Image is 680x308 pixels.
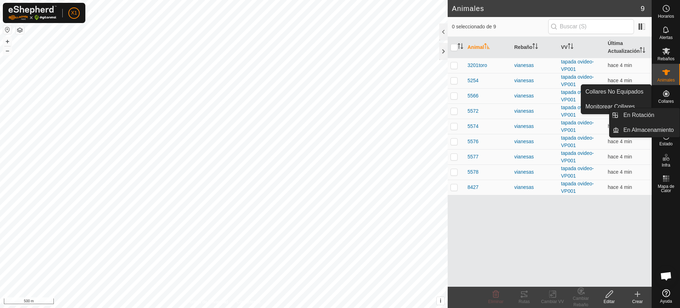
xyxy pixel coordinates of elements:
[71,9,77,17] span: X1
[467,184,478,191] span: 8427
[440,298,441,304] span: i
[511,37,558,58] th: Rebaño
[659,35,673,40] span: Alertas
[605,37,652,58] th: Última Actualización
[510,298,538,305] div: Rutas
[623,126,674,134] span: En Almacenamiento
[467,77,478,84] span: 5254
[610,123,680,137] li: En Almacenamiento
[581,85,651,99] a: Collares No Equipados
[532,44,538,50] p-sorticon: Activar para ordenar
[608,184,632,190] span: 1 sept 2025, 11:31
[452,4,641,13] h2: Animales
[467,92,478,100] span: 5566
[458,44,463,50] p-sorticon: Activar para ordenar
[3,46,12,55] button: –
[3,37,12,46] button: +
[484,44,490,50] p-sorticon: Activar para ordenar
[656,265,677,287] a: Chat abierto
[467,138,478,145] span: 5576
[623,298,652,305] div: Crear
[660,299,672,303] span: Ayuda
[465,37,511,58] th: Animal
[467,153,478,161] span: 5577
[608,62,632,68] span: 1 sept 2025, 11:31
[610,108,680,122] li: En Rotación
[558,37,605,58] th: VV
[437,297,444,305] button: i
[658,14,674,18] span: Horarios
[595,298,623,305] div: Editar
[568,44,573,50] p-sorticon: Activar para ordenar
[467,123,478,130] span: 5574
[623,111,654,119] span: En Rotación
[608,123,632,129] span: 1 sept 2025, 11:31
[567,295,595,308] div: Cambiar Rebaño
[652,286,680,306] a: Ayuda
[608,139,632,144] span: 1 sept 2025, 11:31
[514,184,555,191] div: vianesas
[452,23,548,30] span: 0 seleccionado de 9
[561,105,594,118] a: tapada ovideo-VP001
[657,57,674,61] span: Rebaños
[187,299,228,305] a: Política de Privacidad
[658,99,674,103] span: Collares
[514,138,555,145] div: vianesas
[514,168,555,176] div: vianesas
[654,184,678,193] span: Mapa de Calor
[561,150,594,163] a: tapada ovideo-VP001
[561,89,594,102] a: tapada ovideo-VP001
[581,100,651,114] a: Monitorear Collares
[561,181,594,194] a: tapada ovideo-VP001
[608,78,632,83] span: 1 sept 2025, 11:31
[659,142,673,146] span: Estado
[608,154,632,159] span: 1 sept 2025, 11:31
[619,108,680,122] a: En Rotación
[467,62,487,69] span: 3201toro
[561,135,594,148] a: tapada ovideo-VP001
[641,3,645,14] span: 9
[3,26,12,34] button: Restablecer Mapa
[514,107,555,115] div: vianesas
[488,299,503,304] span: Eliminar
[662,163,670,167] span: Infra
[467,168,478,176] span: 5578
[538,298,567,305] div: Cambiar VV
[561,120,594,133] a: tapada ovideo-VP001
[585,102,635,111] span: Monitorear Collares
[514,153,555,161] div: vianesas
[467,107,478,115] span: 5572
[657,78,675,82] span: Animales
[561,166,594,179] a: tapada ovideo-VP001
[640,48,645,54] p-sorticon: Activar para ordenar
[619,123,680,137] a: En Almacenamiento
[514,92,555,100] div: vianesas
[514,62,555,69] div: vianesas
[548,19,634,34] input: Buscar (S)
[237,299,260,305] a: Contáctenos
[585,88,644,96] span: Collares No Equipados
[561,59,594,72] a: tapada ovideo-VP001
[561,74,594,87] a: tapada ovideo-VP001
[514,123,555,130] div: vianesas
[16,26,24,34] button: Capas del Mapa
[608,169,632,175] span: 1 sept 2025, 11:31
[8,6,57,20] img: Logo Gallagher
[514,77,555,84] div: vianesas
